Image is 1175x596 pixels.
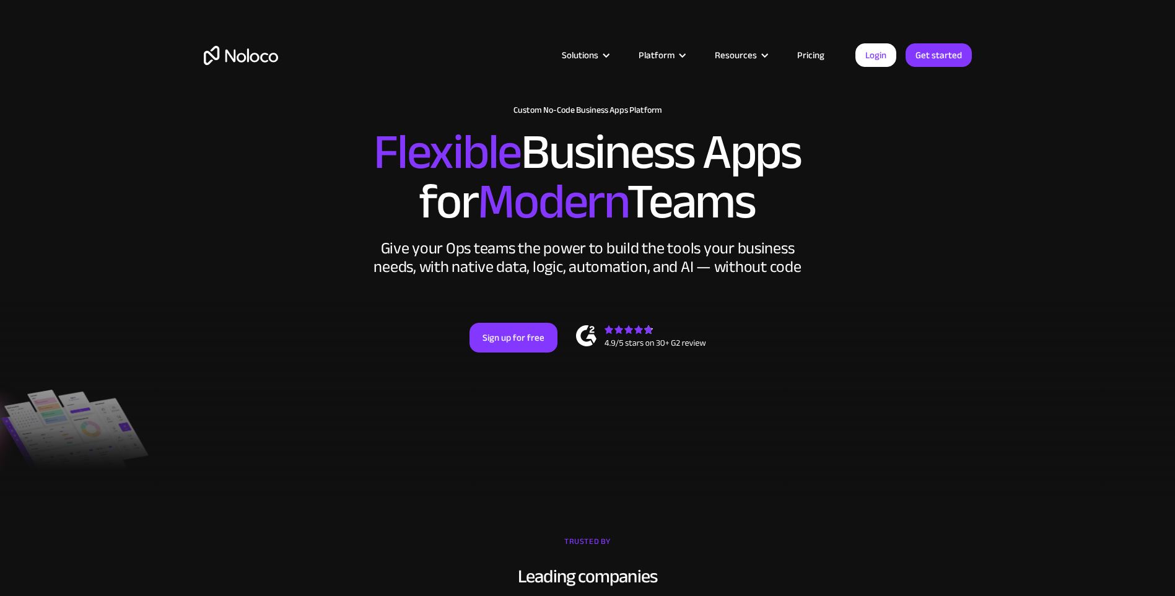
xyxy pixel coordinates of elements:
[204,46,278,65] a: home
[715,47,757,63] div: Resources
[373,106,521,198] span: Flexible
[699,47,782,63] div: Resources
[546,47,623,63] div: Solutions
[782,47,840,63] a: Pricing
[371,239,805,276] div: Give your Ops teams the power to build the tools your business needs, with native data, logic, au...
[906,43,972,67] a: Get started
[562,47,598,63] div: Solutions
[639,47,675,63] div: Platform
[623,47,699,63] div: Platform
[204,128,972,227] h2: Business Apps for Teams
[855,43,896,67] a: Login
[470,323,557,353] a: Sign up for free
[478,156,627,248] span: Modern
